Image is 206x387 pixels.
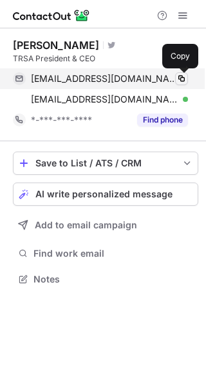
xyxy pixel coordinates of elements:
[13,53,198,64] div: TRSA President & CEO
[13,8,90,23] img: ContactOut v5.3.10
[31,73,178,84] span: [EMAIL_ADDRESS][DOMAIN_NAME]
[13,39,99,52] div: [PERSON_NAME]
[35,189,173,199] span: AI write personalized message
[13,183,198,206] button: AI write personalized message
[13,244,198,263] button: Find work email
[33,248,193,259] span: Find work email
[13,270,198,288] button: Notes
[35,220,137,230] span: Add to email campaign
[35,158,176,168] div: Save to List / ATS / CRM
[13,213,198,237] button: Add to email campaign
[31,94,178,105] span: [EMAIL_ADDRESS][DOMAIN_NAME]
[137,114,188,126] button: Reveal Button
[33,273,193,285] span: Notes
[13,152,198,175] button: save-profile-one-click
